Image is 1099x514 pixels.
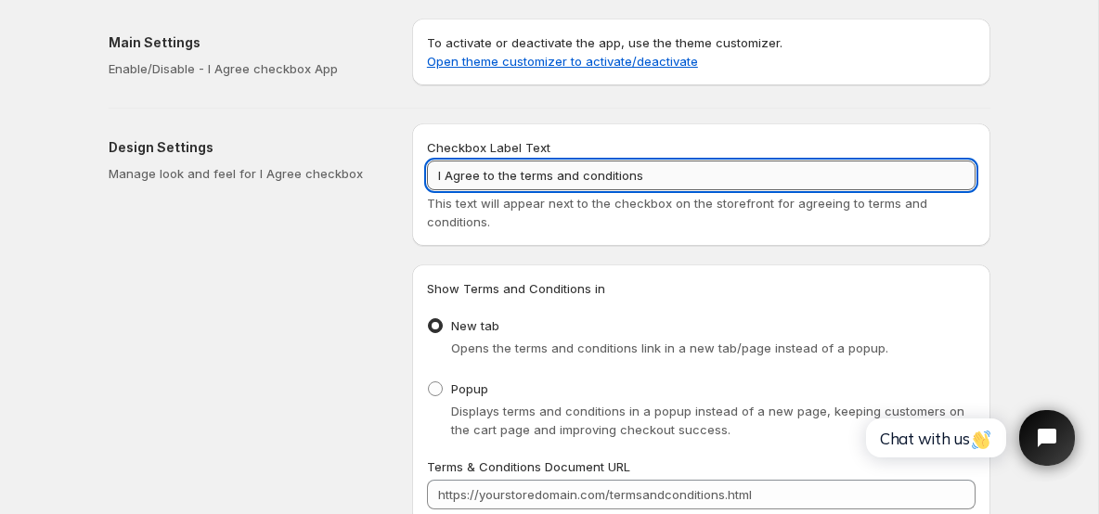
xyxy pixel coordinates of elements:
p: Enable/Disable - I Agree checkbox App [109,59,382,78]
h2: Main Settings [109,33,382,52]
span: Checkbox Label Text [427,140,550,155]
span: Opens the terms and conditions link in a new tab/page instead of a popup. [451,341,888,355]
p: Manage look and feel for I Agree checkbox [109,164,382,183]
span: Popup [451,381,488,396]
a: Open theme customizer to activate/deactivate [427,54,698,69]
span: Show Terms and Conditions in [427,281,605,296]
h2: Design Settings [109,138,382,157]
span: New tab [451,318,499,333]
span: This text will appear next to the checkbox on the storefront for agreeing to terms and conditions. [427,196,927,229]
span: Terms & Conditions Document URL [427,459,630,474]
iframe: Tidio Chat [846,394,1091,482]
p: To activate or deactivate the app, use the theme customizer. [427,33,976,71]
input: https://yourstoredomain.com/termsandconditions.html [427,480,976,509]
span: Displays terms and conditions in a popup instead of a new page, keeping customers on the cart pag... [451,404,964,437]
